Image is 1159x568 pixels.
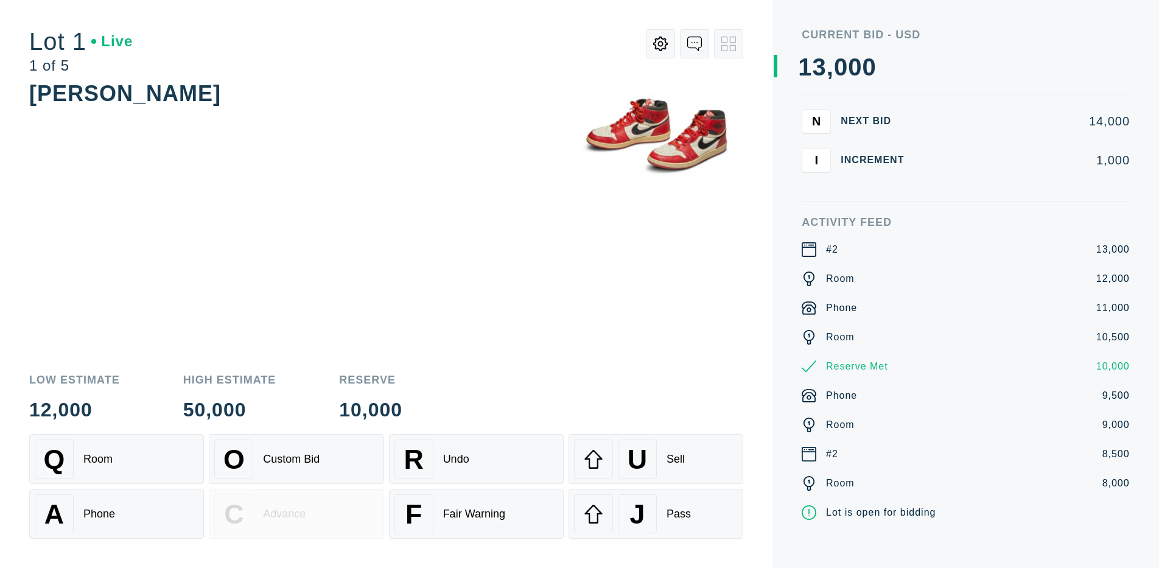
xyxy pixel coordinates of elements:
div: , [827,55,834,298]
button: I [802,148,831,172]
div: 10,000 [1096,359,1130,374]
div: Undo [443,453,469,466]
div: Phone [826,388,857,403]
div: Increment [841,155,914,165]
div: Next Bid [841,116,914,126]
span: U [628,444,647,475]
span: J [629,499,645,530]
div: #2 [826,242,838,257]
div: Live [91,34,133,49]
div: Advance [263,508,306,521]
div: Room [826,272,855,286]
div: Pass [667,508,691,521]
div: Room [826,330,855,345]
span: N [812,114,821,128]
div: 12,000 [29,400,120,419]
div: Room [826,418,855,432]
button: FFair Warning [389,489,564,539]
div: Activity Feed [802,217,1130,228]
div: 50,000 [183,400,276,419]
button: USell [569,434,743,484]
div: Room [826,476,855,491]
button: APhone [29,489,204,539]
button: QRoom [29,434,204,484]
span: O [223,444,245,475]
span: C [224,499,243,530]
button: JPass [569,489,743,539]
div: Lot is open for bidding [826,505,936,520]
div: Room [83,453,113,466]
div: 0 [834,55,848,79]
button: OCustom Bid [209,434,383,484]
div: [PERSON_NAME] [29,81,221,106]
button: CAdvance [209,489,383,539]
div: 3 [813,55,827,79]
div: Sell [667,453,685,466]
div: Current Bid - USD [802,29,1130,40]
div: Phone [83,508,115,521]
span: I [815,153,819,167]
div: Custom Bid [263,453,320,466]
button: N [802,109,831,133]
div: Low Estimate [29,374,120,385]
div: 10,500 [1096,330,1130,345]
div: 12,000 [1096,272,1130,286]
div: 1 [798,55,812,79]
div: 1,000 [923,154,1130,166]
div: Fair Warning [443,508,505,521]
div: 9,500 [1102,388,1130,403]
span: R [404,444,423,475]
div: 10,000 [339,400,402,419]
div: 13,000 [1096,242,1130,257]
div: 9,000 [1102,418,1130,432]
div: #2 [826,447,838,461]
div: 11,000 [1096,301,1130,315]
span: A [44,499,64,530]
div: Lot 1 [29,29,133,54]
div: Phone [826,301,857,315]
div: 0 [862,55,876,79]
button: RUndo [389,434,564,484]
span: Q [44,444,65,475]
div: 1 of 5 [29,58,133,73]
div: 8,500 [1102,447,1130,461]
span: F [405,499,422,530]
div: 14,000 [923,115,1130,127]
div: High Estimate [183,374,276,385]
div: Reserve [339,374,402,385]
div: Reserve Met [826,359,888,374]
div: 8,000 [1102,476,1130,491]
div: 0 [848,55,862,79]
